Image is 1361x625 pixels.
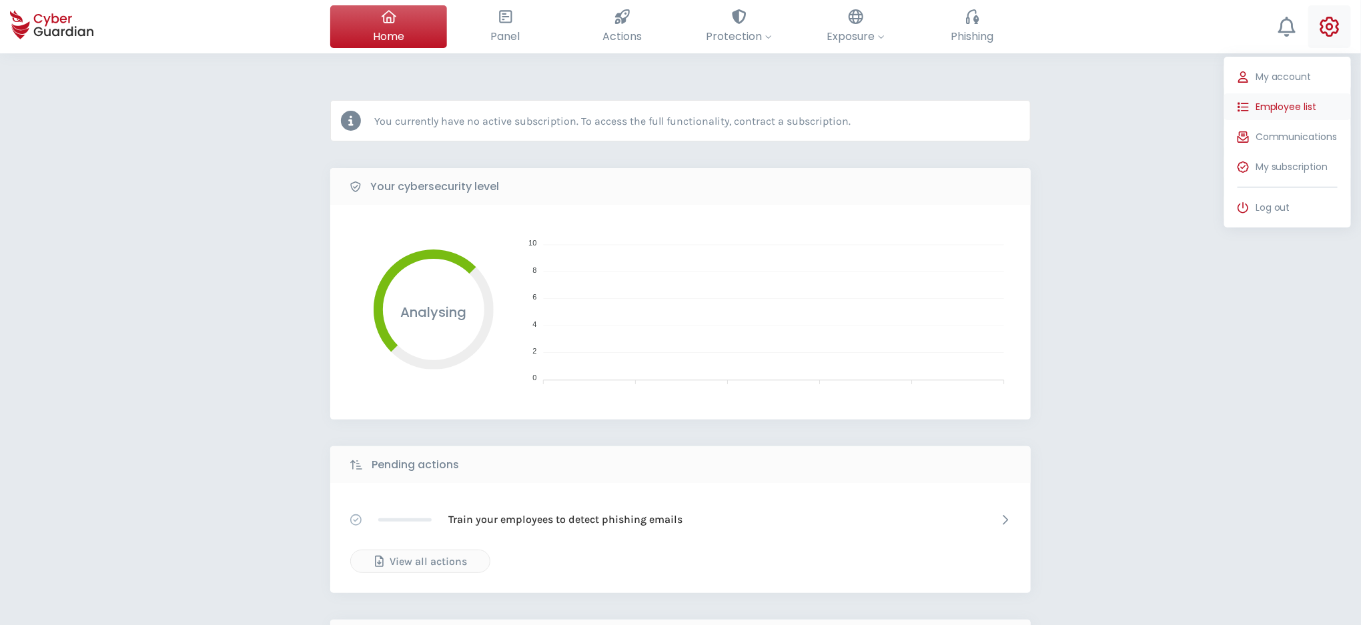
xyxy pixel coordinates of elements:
span: Log out [1256,201,1290,215]
span: Employee list [1256,100,1317,114]
b: Pending actions [372,457,459,473]
button: My subscription [1224,153,1351,180]
button: My account [1224,63,1351,90]
button: Actions [564,5,680,48]
tspan: 2 [532,347,536,355]
span: Actions [602,28,642,45]
span: My subscription [1256,160,1328,174]
span: Exposure [827,28,885,45]
button: Log out [1224,194,1351,221]
tspan: 8 [532,266,536,274]
p: Train your employees to detect phishing emails [448,512,683,527]
span: Phishing [951,28,994,45]
button: Phishing [914,5,1031,48]
p: You currently have no active subscription. To access the full functionality, contract a subscript... [374,115,851,127]
button: Protection [680,5,797,48]
button: Panel [447,5,564,48]
span: Protection [706,28,772,45]
button: Home [330,5,447,48]
tspan: 10 [528,239,536,247]
button: Exposure [797,5,914,48]
span: My account [1256,70,1312,84]
span: Communications [1256,130,1338,144]
tspan: 6 [532,293,536,301]
span: Home [373,28,404,45]
button: Employee list [1224,93,1351,120]
tspan: 0 [532,374,536,382]
button: Communications [1224,123,1351,150]
b: Your cybersecurity level [370,179,499,195]
span: Panel [491,28,520,45]
tspan: 4 [532,320,536,328]
span: Analysing [401,303,467,322]
button: My accountEmployee listCommunicationsMy subscriptionLog out [1308,5,1351,48]
div: View all actions [361,554,480,570]
button: View all actions [350,550,490,573]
